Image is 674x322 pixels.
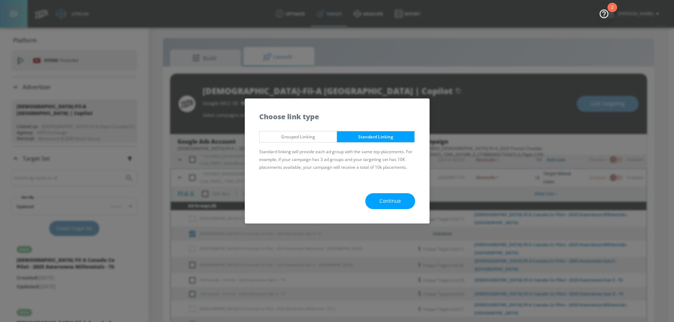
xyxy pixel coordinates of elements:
p: Standard linking will provide each ad group with the same top placements. For example, if your ca... [259,148,415,171]
span: Continue [379,197,401,206]
button: Grouped Linking [259,131,337,143]
div: 2 [611,7,614,17]
h5: Choose link type [259,113,319,120]
span: Standard Linking [342,133,409,140]
button: Continue [365,193,415,209]
button: Open Resource Center, 2 new notifications [594,4,614,23]
button: Standard Linking [337,131,415,143]
span: Grouped Linking [265,133,332,140]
